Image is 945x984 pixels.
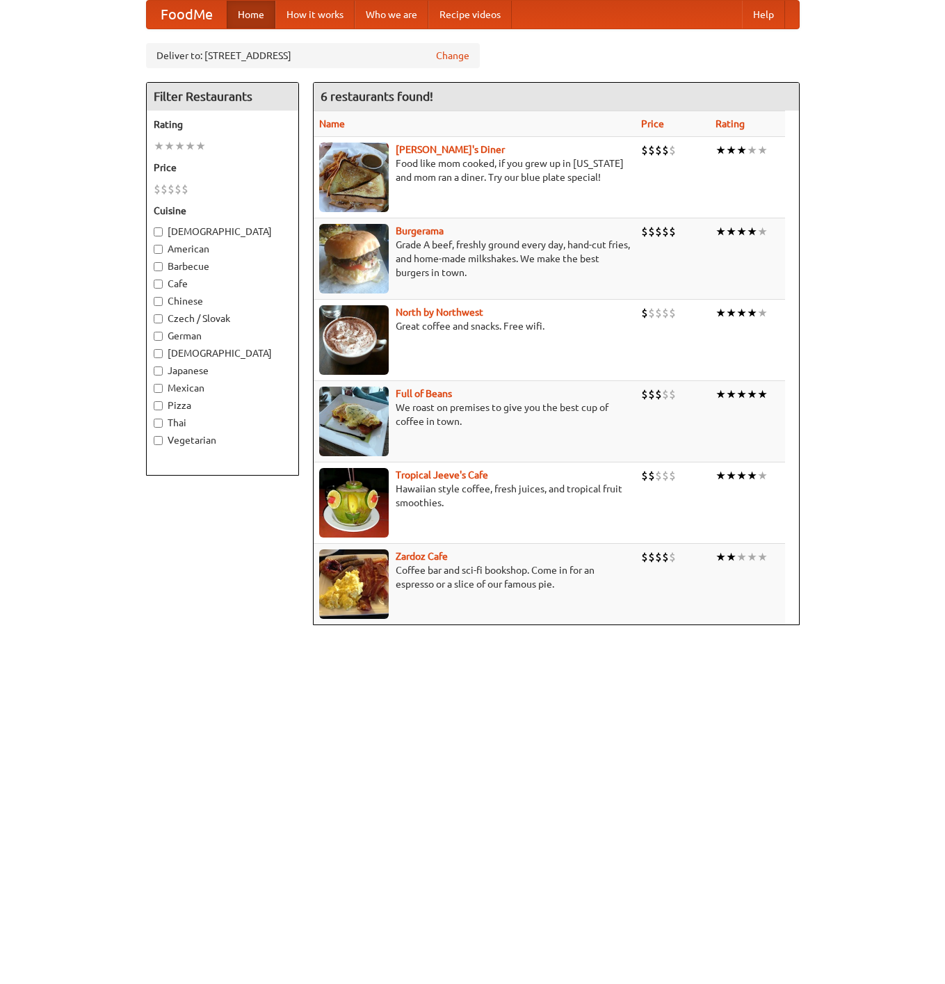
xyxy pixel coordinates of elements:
[154,297,163,306] input: Chinese
[396,469,488,481] a: Tropical Jeeve's Cafe
[648,387,655,402] li: $
[154,433,291,447] label: Vegetarian
[726,143,736,158] li: ★
[747,387,757,402] li: ★
[726,305,736,321] li: ★
[154,138,164,154] li: ★
[154,294,291,308] label: Chinese
[396,307,483,318] a: North by Northwest
[428,1,512,29] a: Recipe videos
[655,143,662,158] li: $
[396,388,452,399] a: Full of Beans
[655,549,662,565] li: $
[747,305,757,321] li: ★
[747,143,757,158] li: ★
[648,468,655,483] li: $
[154,381,291,395] label: Mexican
[185,138,195,154] li: ★
[154,227,163,236] input: [DEMOGRAPHIC_DATA]
[195,138,206,154] li: ★
[181,182,188,197] li: $
[147,1,227,29] a: FoodMe
[154,366,163,376] input: Japanese
[736,549,747,565] li: ★
[147,83,298,111] h4: Filter Restaurants
[716,143,726,158] li: ★
[321,90,433,103] ng-pluralize: 6 restaurants found!
[436,49,469,63] a: Change
[154,259,291,273] label: Barbecue
[319,468,389,538] img: jeeves.jpg
[396,225,444,236] a: Burgerama
[168,182,175,197] li: $
[641,224,648,239] li: $
[146,43,480,68] div: Deliver to: [STREET_ADDRESS]
[662,468,669,483] li: $
[154,419,163,428] input: Thai
[747,224,757,239] li: ★
[716,549,726,565] li: ★
[726,468,736,483] li: ★
[648,549,655,565] li: $
[154,436,163,445] input: Vegetarian
[747,549,757,565] li: ★
[319,238,630,280] p: Grade A beef, freshly ground every day, hand-cut fries, and home-made milkshakes. We make the bes...
[319,156,630,184] p: Food like mom cooked, if you grew up in [US_STATE] and mom ran a diner. Try our blue plate special!
[742,1,785,29] a: Help
[641,549,648,565] li: $
[757,224,768,239] li: ★
[669,143,676,158] li: $
[275,1,355,29] a: How it works
[154,118,291,131] h5: Rating
[662,224,669,239] li: $
[655,224,662,239] li: $
[669,305,676,321] li: $
[648,224,655,239] li: $
[662,305,669,321] li: $
[716,468,726,483] li: ★
[154,312,291,325] label: Czech / Slovak
[669,468,676,483] li: $
[227,1,275,29] a: Home
[154,280,163,289] input: Cafe
[154,242,291,256] label: American
[641,387,648,402] li: $
[319,387,389,456] img: beans.jpg
[641,305,648,321] li: $
[726,387,736,402] li: ★
[319,319,630,333] p: Great coffee and snacks. Free wifi.
[154,262,163,271] input: Barbecue
[319,224,389,293] img: burgerama.jpg
[669,387,676,402] li: $
[154,349,163,358] input: [DEMOGRAPHIC_DATA]
[355,1,428,29] a: Who we are
[655,387,662,402] li: $
[319,118,345,129] a: Name
[396,144,505,155] b: [PERSON_NAME]'s Diner
[154,364,291,378] label: Japanese
[319,143,389,212] img: sallys.jpg
[736,387,747,402] li: ★
[154,182,161,197] li: $
[726,224,736,239] li: ★
[716,387,726,402] li: ★
[154,416,291,430] label: Thai
[154,277,291,291] label: Cafe
[648,143,655,158] li: $
[154,314,163,323] input: Czech / Slovak
[319,305,389,375] img: north.jpg
[154,332,163,341] input: German
[154,401,163,410] input: Pizza
[161,182,168,197] li: $
[154,346,291,360] label: [DEMOGRAPHIC_DATA]
[669,224,676,239] li: $
[757,143,768,158] li: ★
[641,118,664,129] a: Price
[154,245,163,254] input: American
[757,387,768,402] li: ★
[726,549,736,565] li: ★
